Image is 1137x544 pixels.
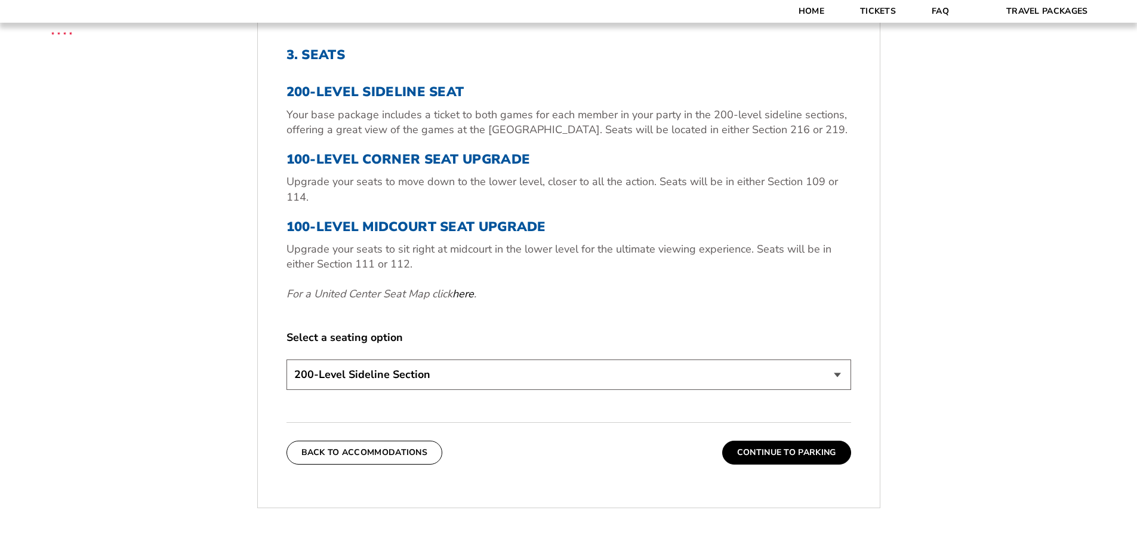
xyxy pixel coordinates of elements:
p: Upgrade your seats to move down to the lower level, closer to all the action. Seats will be in ei... [286,174,851,204]
p: Upgrade your seats to sit right at midcourt in the lower level for the ultimate viewing experienc... [286,242,851,272]
em: For a United Center Seat Map click . [286,287,476,301]
h3: 100-Level Midcourt Seat Upgrade [286,219,851,235]
h2: 3. Seats [286,47,851,63]
a: here [452,287,474,302]
p: Your base package includes a ticket to both games for each member in your party in the 200-level ... [286,107,851,137]
img: CBS Sports Thanksgiving Classic [36,6,88,58]
h3: 100-Level Corner Seat Upgrade [286,152,851,167]
button: Continue To Parking [722,441,851,465]
button: Back To Accommodations [286,441,443,465]
label: Select a seating option [286,330,851,345]
h3: 200-Level Sideline Seat [286,84,851,100]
